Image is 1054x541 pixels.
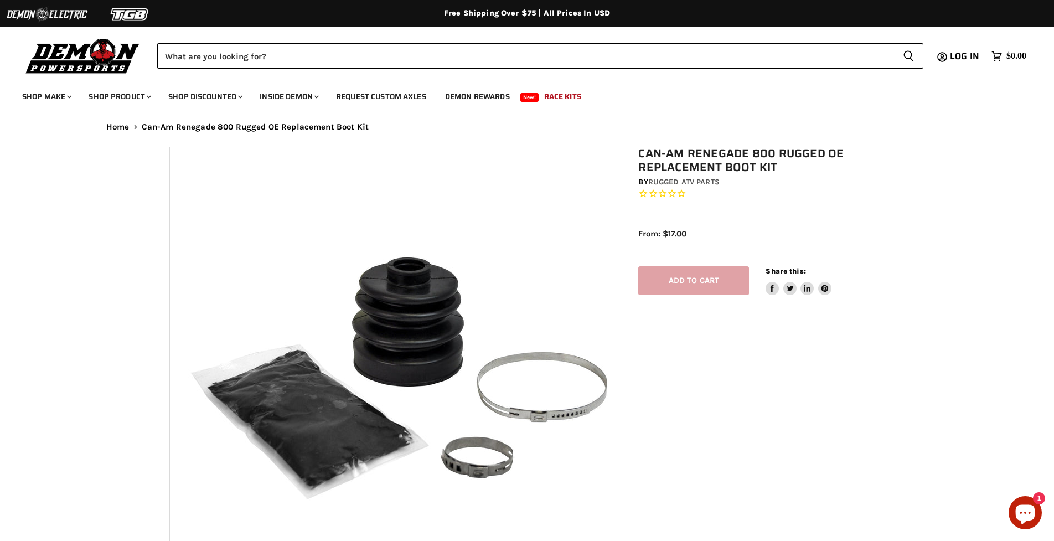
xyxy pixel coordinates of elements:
div: Free Shipping Over $75 | All Prices In USD [84,8,970,18]
a: Rugged ATV Parts [648,177,720,187]
a: Home [106,122,130,132]
a: Inside Demon [251,85,325,108]
a: Log in [945,51,986,61]
inbox-online-store-chat: Shopify online store chat [1005,496,1045,532]
span: Log in [950,49,979,63]
h1: Can-Am Renegade 800 Rugged OE Replacement Boot Kit [638,147,891,174]
input: Search [157,43,894,69]
aside: Share this: [766,266,831,296]
a: Race Kits [536,85,590,108]
span: Share this: [766,267,805,275]
a: Shop Product [80,85,158,108]
button: Search [894,43,923,69]
a: $0.00 [986,48,1032,64]
span: $0.00 [1006,51,1026,61]
div: by [638,176,891,188]
ul: Main menu [14,81,1024,108]
span: New! [520,93,539,102]
span: Can-Am Renegade 800 Rugged OE Replacement Boot Kit [142,122,369,132]
img: Demon Powersports [22,36,143,75]
a: Demon Rewards [437,85,518,108]
nav: Breadcrumbs [84,122,970,132]
a: Shop Discounted [160,85,249,108]
span: From: $17.00 [638,229,686,239]
a: Request Custom Axles [328,85,435,108]
img: TGB Logo 2 [89,4,172,25]
img: Demon Electric Logo 2 [6,4,89,25]
a: Shop Make [14,85,78,108]
form: Product [157,43,923,69]
span: Rated 0.0 out of 5 stars 0 reviews [638,188,891,200]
